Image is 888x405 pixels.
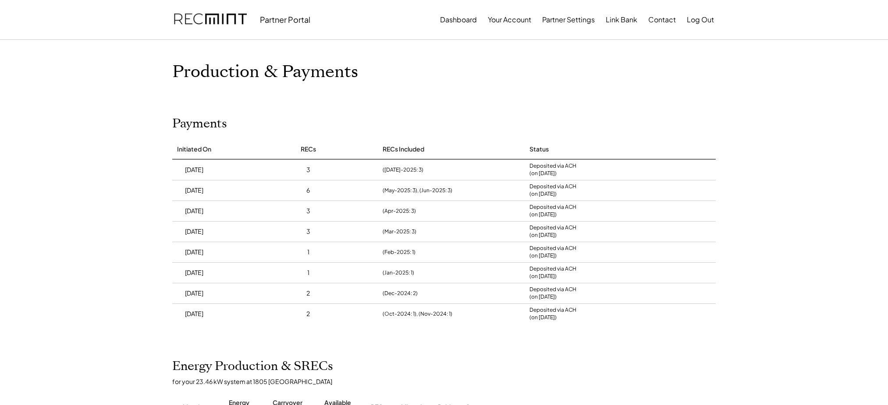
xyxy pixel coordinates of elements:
[172,359,333,374] h2: Energy Production & SRECs
[306,227,310,236] div: 3
[606,11,637,28] button: Link Bank
[383,289,418,297] div: (Dec-2024: 2)
[172,116,227,131] h2: Payments
[307,248,309,257] div: 1
[306,310,310,318] div: 2
[185,268,203,277] div: [DATE]
[383,207,416,215] div: (Apr-2025: 3)
[383,187,452,194] div: (May-2025: 3), (Jun-2025: 3)
[488,11,531,28] button: Your Account
[529,224,576,239] div: Deposited via ACH (on [DATE])
[383,145,424,154] div: RECs Included
[306,186,310,195] div: 6
[172,377,725,385] div: for your 23.46 kW system at 1805 [GEOGRAPHIC_DATA]
[440,11,477,28] button: Dashboard
[529,286,576,301] div: Deposited via ACH (on [DATE])
[306,207,310,215] div: 3
[383,310,452,318] div: (Oct-2024: 1), (Nov-2024: 1)
[383,228,416,236] div: (Mar-2025: 3)
[687,11,714,28] button: Log Out
[529,204,576,218] div: Deposited via ACH (on [DATE])
[185,186,203,195] div: [DATE]
[529,306,576,321] div: Deposited via ACH (on [DATE])
[177,145,211,154] div: Initiated On
[260,14,310,25] div: Partner Portal
[529,245,576,260] div: Deposited via ACH (on [DATE])
[307,268,309,277] div: 1
[185,310,203,318] div: [DATE]
[648,11,676,28] button: Contact
[529,162,576,177] div: Deposited via ACH (on [DATE])
[383,248,416,256] div: (Feb-2025: 1)
[529,145,549,154] div: Status
[185,248,203,257] div: [DATE]
[383,166,423,174] div: ([DATE]-2025: 3)
[185,166,203,174] div: [DATE]
[172,62,716,82] h1: Production & Payments
[185,289,203,298] div: [DATE]
[383,269,414,277] div: (Jan-2025: 1)
[185,207,203,215] div: [DATE]
[529,183,576,198] div: Deposited via ACH (on [DATE])
[529,265,576,280] div: Deposited via ACH (on [DATE])
[185,227,203,236] div: [DATE]
[174,5,247,35] img: recmint-logotype%403x.png
[306,289,310,298] div: 2
[306,166,310,174] div: 3
[542,11,595,28] button: Partner Settings
[301,145,316,154] div: RECs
